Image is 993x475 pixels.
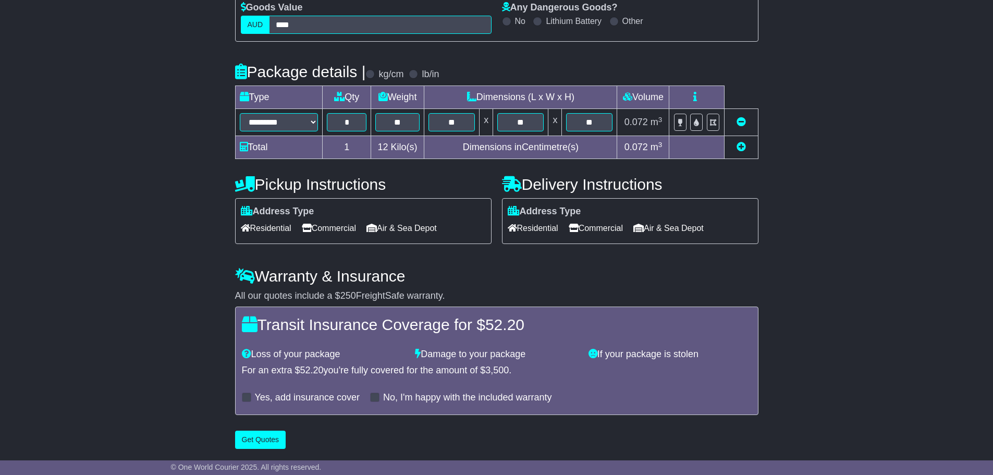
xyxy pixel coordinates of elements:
span: 0.072 [624,142,648,152]
span: Residential [241,220,291,236]
td: x [480,109,493,136]
label: kg/cm [378,69,403,80]
td: Weight [371,86,424,109]
label: Lithium Battery [546,16,602,26]
td: 1 [323,136,371,159]
span: Air & Sea Depot [366,220,437,236]
div: Damage to your package [410,349,583,360]
label: No, I'm happy with the included warranty [383,392,552,404]
td: x [548,109,562,136]
a: Remove this item [737,117,746,127]
label: Goods Value [241,2,303,14]
span: 52.20 [300,365,324,375]
td: Type [235,86,323,109]
span: 12 [378,142,388,152]
span: m [651,142,663,152]
div: All our quotes include a $ FreightSafe warranty. [235,290,758,302]
span: © One World Courier 2025. All rights reserved. [171,463,322,471]
span: Commercial [569,220,623,236]
td: Dimensions in Centimetre(s) [424,136,617,159]
td: Qty [323,86,371,109]
span: 250 [340,290,356,301]
label: Address Type [508,206,581,217]
div: For an extra $ you're fully covered for the amount of $ . [242,365,752,376]
sup: 3 [658,141,663,149]
h4: Warranty & Insurance [235,267,758,285]
h4: Pickup Instructions [235,176,492,193]
label: lb/in [422,69,439,80]
h4: Delivery Instructions [502,176,758,193]
label: No [515,16,525,26]
span: m [651,117,663,127]
sup: 3 [658,116,663,124]
span: Residential [508,220,558,236]
span: 0.072 [624,117,648,127]
td: Total [235,136,323,159]
div: Loss of your package [237,349,410,360]
td: Volume [617,86,669,109]
label: AUD [241,16,270,34]
label: Yes, add insurance cover [255,392,360,404]
span: 52.20 [485,316,524,333]
span: Commercial [302,220,356,236]
span: 3,500 [485,365,509,375]
label: Address Type [241,206,314,217]
span: Air & Sea Depot [633,220,704,236]
td: Kilo(s) [371,136,424,159]
td: Dimensions (L x W x H) [424,86,617,109]
label: Other [622,16,643,26]
label: Any Dangerous Goods? [502,2,618,14]
a: Add new item [737,142,746,152]
h4: Package details | [235,63,366,80]
div: If your package is stolen [583,349,757,360]
h4: Transit Insurance Coverage for $ [242,316,752,333]
button: Get Quotes [235,431,286,449]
